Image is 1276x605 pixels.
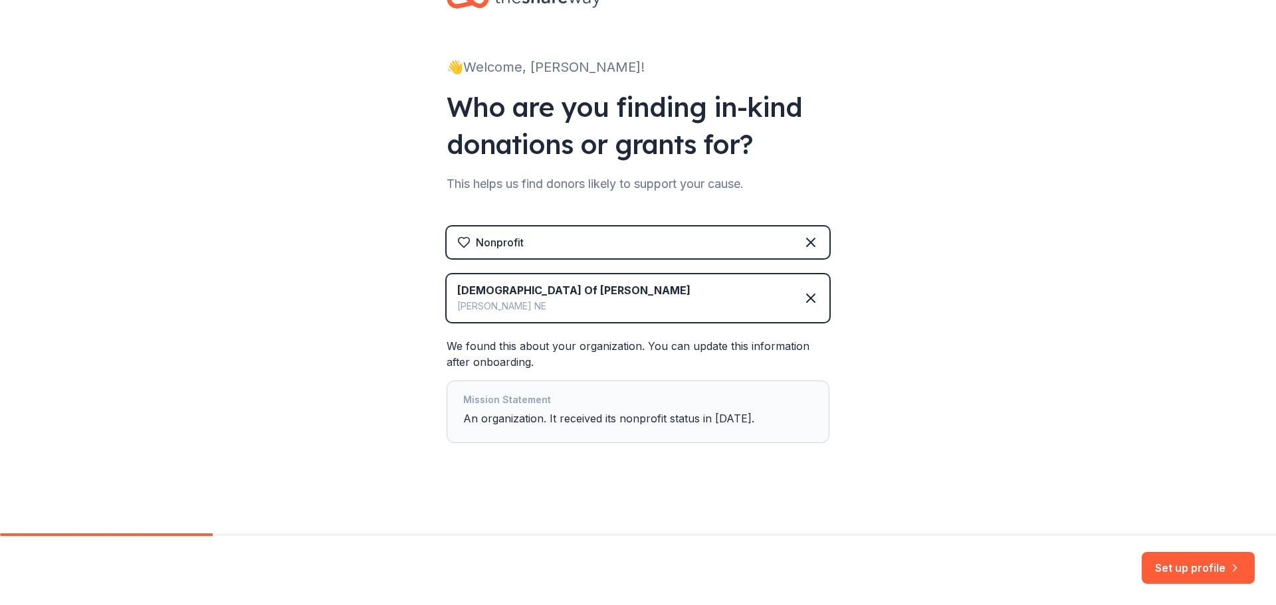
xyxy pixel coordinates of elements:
div: An organization. It received its nonprofit status in [DATE]. [463,392,813,432]
div: 👋 Welcome, [PERSON_NAME]! [447,56,829,78]
div: Nonprofit [476,234,524,250]
button: Set up profile [1142,552,1255,584]
div: Who are you finding in-kind donations or grants for? [447,88,829,163]
div: Mission Statement [463,392,813,410]
div: [PERSON_NAME] NE [457,298,691,314]
div: We found this about your organization. You can update this information after onboarding. [447,338,829,443]
div: [DEMOGRAPHIC_DATA] Of [PERSON_NAME] [457,282,691,298]
div: This helps us find donors likely to support your cause. [447,173,829,195]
